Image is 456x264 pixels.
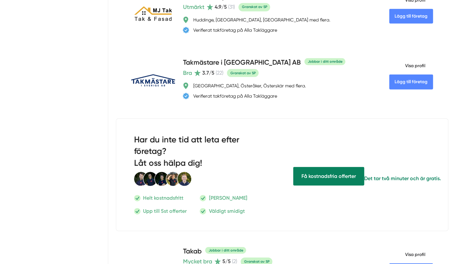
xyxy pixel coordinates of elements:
[193,17,330,23] div: Huddinge, [GEOGRAPHIC_DATA], [GEOGRAPHIC_DATA] med flera.
[205,247,246,253] div: Jobbar i ditt område
[209,194,247,202] p: [PERSON_NAME]
[131,74,175,86] img: Takmästare i Sverige AB
[183,68,192,77] span: Bra
[389,74,433,89] : Lägg till företag
[143,194,183,202] p: Helt kostnadsfritt
[193,93,277,99] div: Verifierat takföretag på Alla Takläggare
[202,70,214,76] span: 3.7 /5
[183,246,201,257] h4: Takab
[209,207,244,215] p: Väldigt smidigt
[228,4,235,10] span: ( 31 )
[364,174,441,182] p: Det tar två minuter och är gratis.
[389,58,425,74] span: Visa profil
[183,3,204,12] span: Utmärkt
[134,134,260,172] h2: Har du inte tid att leta efter företag? Låt oss hälpa dig!
[193,83,306,89] div: [GEOGRAPHIC_DATA], Österåker, Österskär med flera.
[183,58,300,68] h4: Takmästare i [GEOGRAPHIC_DATA] AB
[304,58,345,65] div: Jobbar i ditt område
[227,69,259,77] span: Granskat av SP
[389,246,425,263] span: Visa profil
[214,4,227,10] span: 4.9 /5
[193,27,277,33] div: Verifierat takföretag på Alla Takläggare
[293,167,364,185] span: Få hjälp
[215,70,223,76] span: ( 22 )
[131,4,175,25] img: MJ Tak Entreprenad AB
[389,9,433,23] : Lägg till företag
[134,172,192,186] img: Smartproduktion Personal
[238,3,270,11] span: Granskat av SP
[143,207,187,215] p: Upp till 5st offerter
